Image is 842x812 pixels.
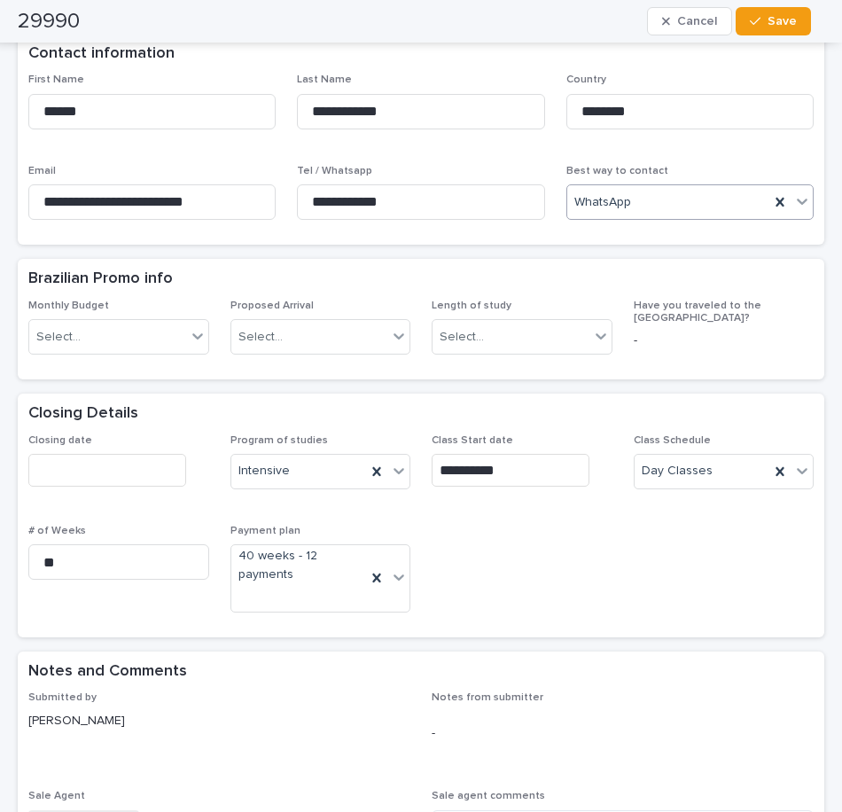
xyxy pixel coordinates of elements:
span: Email [28,166,56,176]
span: Tel / Whatsapp [297,166,372,176]
span: Have you traveled to the [GEOGRAPHIC_DATA]? [634,301,761,324]
p: [PERSON_NAME] [28,712,410,730]
span: Monthly Budget [28,301,109,311]
p: - [432,724,814,743]
span: Save [768,15,797,27]
h2: Contact information [28,44,175,64]
span: Sale agent comments [432,791,545,801]
div: Select... [440,328,484,347]
span: Class Start date [432,435,513,446]
h2: Brazilian Promo info [28,269,173,289]
p: - [634,332,815,350]
span: Proposed Arrival [230,301,314,311]
div: Select... [36,328,81,347]
span: Class Schedule [634,435,711,446]
span: Last Name [297,74,352,85]
span: Sale Agent [28,791,85,801]
h2: Notes and Comments [28,662,187,682]
span: Payment plan [230,526,300,536]
button: Save [736,7,811,35]
span: Closing date [28,435,92,446]
span: Intensive [238,462,290,480]
span: Submitted by [28,692,97,703]
span: Country [566,74,606,85]
span: Day Classes [642,462,713,480]
span: Cancel [677,15,717,27]
span: # of Weeks [28,526,86,536]
span: First Name [28,74,84,85]
span: WhatsApp [574,193,631,212]
span: Length of study [432,301,511,311]
span: Program of studies [230,435,328,446]
span: Best way to contact [566,166,668,176]
button: Cancel [647,7,732,35]
h2: 29990 [18,9,80,35]
span: Notes from submitter [432,692,543,703]
div: Select... [238,328,283,347]
span: 40 weeks - 12 payments [238,547,360,584]
h2: Closing Details [28,404,138,424]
